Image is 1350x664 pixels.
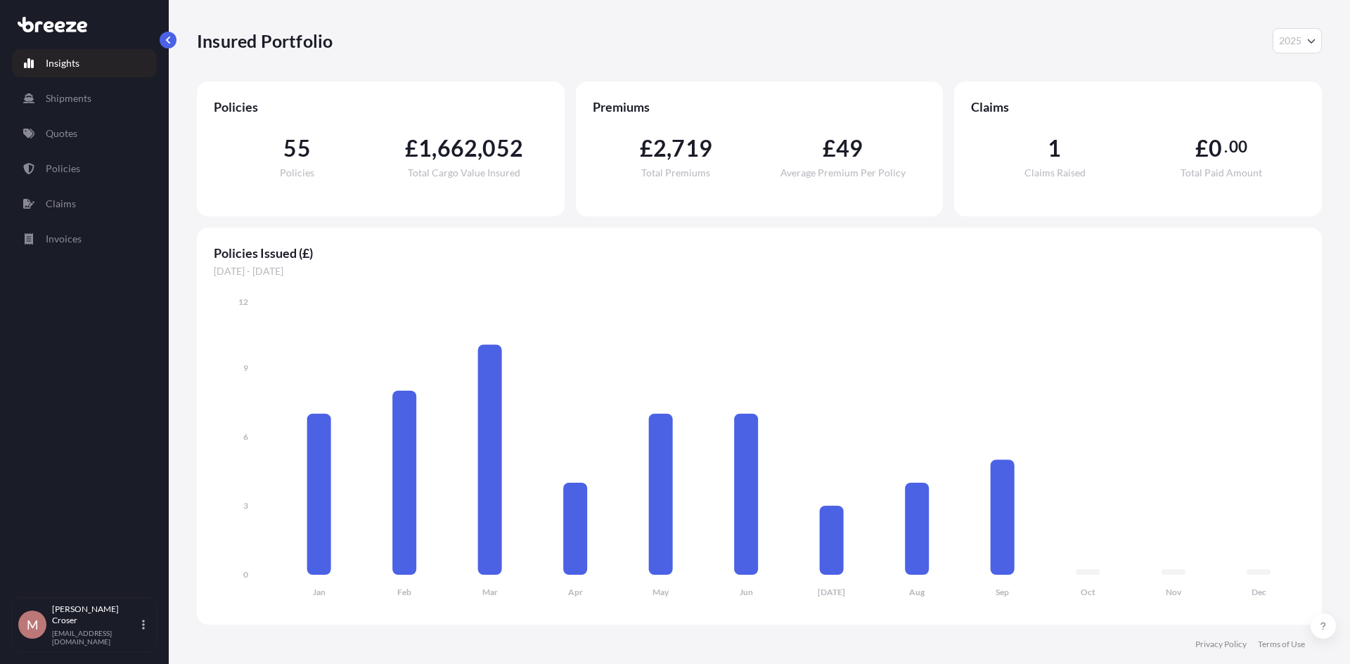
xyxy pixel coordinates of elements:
[740,587,753,597] tspan: Jun
[283,137,310,160] span: 55
[1209,137,1222,160] span: 0
[1195,639,1247,650] a: Privacy Policy
[818,587,845,597] tspan: [DATE]
[397,587,411,597] tspan: Feb
[1081,587,1095,597] tspan: Oct
[1273,28,1322,53] button: Year Selector
[46,162,80,176] p: Policies
[197,30,333,52] p: Insured Portfolio
[418,137,432,160] span: 1
[1252,587,1266,597] tspan: Dec
[482,137,523,160] span: 052
[243,500,248,511] tspan: 3
[836,137,863,160] span: 49
[46,56,79,70] p: Insights
[243,431,248,442] tspan: 6
[1279,34,1301,48] span: 2025
[996,587,1009,597] tspan: Sep
[408,168,520,178] span: Total Cargo Value Insured
[238,297,248,307] tspan: 12
[909,587,925,597] tspan: Aug
[46,91,91,105] p: Shipments
[46,232,82,246] p: Invoices
[823,137,836,160] span: £
[52,604,139,626] p: [PERSON_NAME] Croser
[313,587,326,597] tspan: Jan
[12,49,157,77] a: Insights
[280,168,314,178] span: Policies
[12,225,157,253] a: Invoices
[1166,587,1182,597] tspan: Nov
[27,618,39,632] span: M
[1048,137,1061,160] span: 1
[405,137,418,160] span: £
[477,137,482,160] span: ,
[214,264,1305,278] span: [DATE] - [DATE]
[641,168,710,178] span: Total Premiums
[52,629,139,646] p: [EMAIL_ADDRESS][DOMAIN_NAME]
[1181,168,1262,178] span: Total Paid Amount
[640,137,653,160] span: £
[243,363,248,373] tspan: 9
[12,155,157,183] a: Policies
[1024,168,1086,178] span: Claims Raised
[214,245,1305,261] span: Policies Issued (£)
[971,98,1305,115] span: Claims
[437,137,478,160] span: 662
[46,197,76,211] p: Claims
[780,168,906,178] span: Average Premium Per Policy
[667,137,671,160] span: ,
[1258,639,1305,650] a: Terms of Use
[12,119,157,148] a: Quotes
[214,98,548,115] span: Policies
[432,137,437,160] span: ,
[243,569,248,580] tspan: 0
[1224,141,1228,152] span: .
[671,137,712,160] span: 719
[1229,141,1247,152] span: 00
[568,587,583,597] tspan: Apr
[653,137,667,160] span: 2
[652,587,669,597] tspan: May
[12,190,157,218] a: Claims
[482,587,498,597] tspan: Mar
[46,126,77,141] p: Quotes
[593,98,927,115] span: Premiums
[1195,137,1209,160] span: £
[12,84,157,112] a: Shipments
